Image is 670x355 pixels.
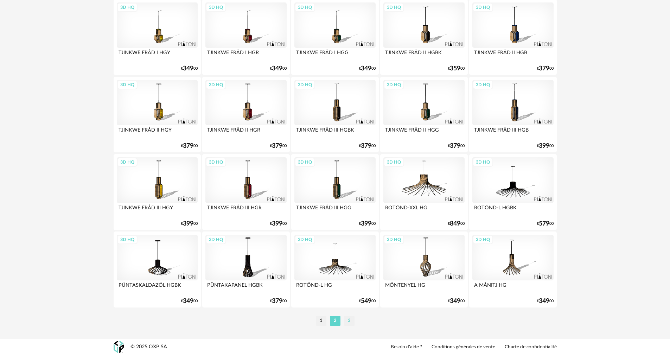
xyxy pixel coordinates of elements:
[181,66,198,71] div: € 00
[117,203,198,217] div: TJINKWE FRÅD III HGY
[537,144,554,148] div: € 00
[472,48,553,62] div: TJINKWE FRÅD II HGB
[117,280,198,294] div: PÜNTASKALDAZÖL HGBK
[270,221,287,226] div: € 00
[205,125,286,139] div: TJINKWE FRÅD II HGR
[130,344,167,350] div: © 2025 OXP SA
[117,48,198,62] div: TJINKWE FRÅD I HGY
[537,299,554,304] div: € 00
[391,344,422,350] a: Besoin d'aide ?
[181,221,198,226] div: € 00
[469,77,556,153] a: 3D HQ TJINKWE FRÅD III HGB €39900
[539,221,549,226] span: 579
[383,280,464,294] div: MÖNTENYEL HG
[384,235,404,244] div: 3D HQ
[294,280,375,294] div: ROTÖND-L HG
[505,344,557,350] a: Charte de confidentialité
[380,232,467,308] a: 3D HQ MÖNTENYEL HG €34900
[291,77,378,153] a: 3D HQ TJINKWE FRÅD III HGBK €37900
[448,299,465,304] div: € 00
[361,299,371,304] span: 549
[270,144,287,148] div: € 00
[384,80,404,89] div: 3D HQ
[469,232,556,308] a: 3D HQ A MÅNITJ HG €34900
[291,232,378,308] a: 3D HQ ROTÖND-L HG €54900
[181,144,198,148] div: € 00
[183,221,193,226] span: 399
[291,154,378,230] a: 3D HQ TJINKWE FRÅD III HGG €39900
[270,66,287,71] div: € 00
[539,299,549,304] span: 349
[272,299,282,304] span: 379
[294,125,375,139] div: TJINKWE FRÅD III HGBK
[539,66,549,71] span: 379
[383,125,464,139] div: TJINKWE FRÅD II HGG
[473,3,493,12] div: 3D HQ
[359,144,376,148] div: € 00
[270,299,287,304] div: € 00
[295,80,315,89] div: 3D HQ
[472,203,553,217] div: ROTÖND-L HGBK
[117,80,138,89] div: 3D HQ
[205,48,286,62] div: TJINKWE FRÅD I HGR
[383,203,464,217] div: ROTÖND-XXL HG
[272,144,282,148] span: 379
[294,48,375,62] div: TJINKWE FRÅD I HGG
[183,144,193,148] span: 379
[448,221,465,226] div: € 00
[450,66,460,71] span: 359
[295,158,315,167] div: 3D HQ
[450,144,460,148] span: 379
[383,48,464,62] div: TJINKWE FRÅD II HGBK
[202,77,289,153] a: 3D HQ TJINKWE FRÅD II HGR €37900
[330,316,340,326] li: 2
[117,158,138,167] div: 3D HQ
[537,66,554,71] div: € 00
[114,154,201,230] a: 3D HQ TJINKWE FRÅD III HGY €39900
[206,80,226,89] div: 3D HQ
[472,280,553,294] div: A MÅNITJ HG
[114,341,124,353] img: OXP
[202,154,289,230] a: 3D HQ TJINKWE FRÅD III HGR €39900
[205,280,286,294] div: PÜNTAKAPANEL HGBK
[316,316,326,326] li: 1
[537,221,554,226] div: € 00
[473,80,493,89] div: 3D HQ
[117,3,138,12] div: 3D HQ
[473,235,493,244] div: 3D HQ
[361,144,371,148] span: 379
[432,344,495,350] a: Conditions générales de vente
[359,299,376,304] div: € 00
[469,154,556,230] a: 3D HQ ROTÖND-L HGBK €57900
[295,3,315,12] div: 3D HQ
[272,221,282,226] span: 399
[359,66,376,71] div: € 00
[206,158,226,167] div: 3D HQ
[206,3,226,12] div: 3D HQ
[294,203,375,217] div: TJINKWE FRÅD III HGG
[114,77,201,153] a: 3D HQ TJINKWE FRÅD II HGY €37900
[272,66,282,71] span: 349
[384,3,404,12] div: 3D HQ
[472,125,553,139] div: TJINKWE FRÅD III HGB
[114,232,201,308] a: 3D HQ PÜNTASKALDAZÖL HGBK €34900
[183,299,193,304] span: 349
[450,299,460,304] span: 349
[344,316,355,326] li: 3
[448,66,465,71] div: € 00
[361,221,371,226] span: 399
[380,77,467,153] a: 3D HQ TJINKWE FRÅD II HGG €37900
[539,144,549,148] span: 399
[117,235,138,244] div: 3D HQ
[117,125,198,139] div: TJINKWE FRÅD II HGY
[361,66,371,71] span: 349
[384,158,404,167] div: 3D HQ
[473,158,493,167] div: 3D HQ
[183,66,193,71] span: 349
[205,203,286,217] div: TJINKWE FRÅD III HGR
[202,232,289,308] a: 3D HQ PÜNTAKAPANEL HGBK €37900
[450,221,460,226] span: 849
[181,299,198,304] div: € 00
[206,235,226,244] div: 3D HQ
[448,144,465,148] div: € 00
